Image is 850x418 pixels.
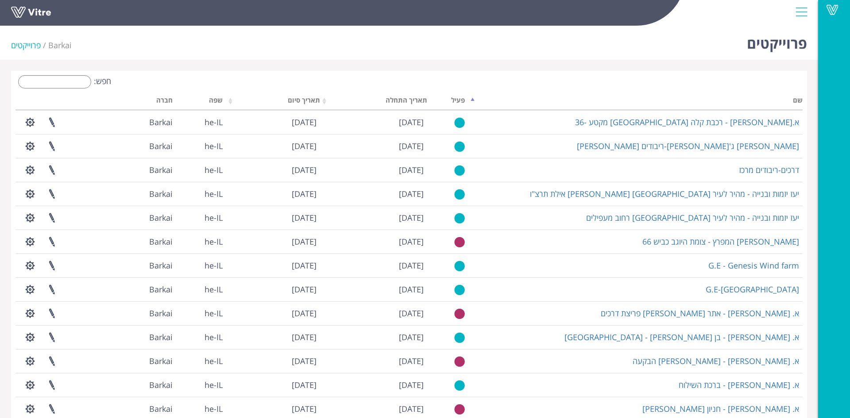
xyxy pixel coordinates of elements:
[642,236,799,247] a: [PERSON_NAME] המפרץ - צומת היוגב כביש 66
[149,356,173,366] span: 201
[149,117,173,127] span: 201
[454,237,465,248] img: no
[454,380,465,391] img: yes
[176,158,226,182] td: he-IL
[706,284,799,295] a: G.E-[GEOGRAPHIC_DATA]
[427,93,469,110] th: פעיל
[149,260,173,271] span: 201
[454,356,465,367] img: no
[176,134,226,158] td: he-IL
[176,182,226,206] td: he-IL
[226,182,321,206] td: [DATE]
[149,308,173,318] span: 201
[320,349,427,373] td: [DATE]
[320,110,427,134] td: [DATE]
[454,404,465,415] img: no
[149,165,173,175] span: 201
[18,75,91,88] input: חפש:
[747,22,807,60] h1: פרוייקטים
[226,325,321,349] td: [DATE]
[226,277,321,301] td: [DATE]
[226,158,321,182] td: [DATE]
[468,93,803,110] th: שם: activate to sort column descending
[149,380,173,390] span: 201
[320,325,427,349] td: [DATE]
[708,260,799,271] a: G.E - Genesis Wind farm
[48,40,72,50] span: 201
[320,253,427,277] td: [DATE]
[149,284,173,295] span: 201
[226,110,321,134] td: [DATE]
[320,301,427,325] td: [DATE]
[320,206,427,230] td: [DATE]
[149,332,173,342] span: 201
[320,373,427,397] td: [DATE]
[149,188,173,199] span: 201
[226,301,321,325] td: [DATE]
[454,165,465,176] img: yes
[320,230,427,253] td: [DATE]
[176,301,226,325] td: he-IL
[176,253,226,277] td: he-IL
[633,356,799,366] a: א. [PERSON_NAME] - [PERSON_NAME] הבקעה
[454,213,465,224] img: yes
[320,134,427,158] td: [DATE]
[454,284,465,295] img: yes
[176,349,226,373] td: he-IL
[226,93,321,110] th: תאריך סיום: activate to sort column ascending
[642,403,799,414] a: א. [PERSON_NAME] - חניון [PERSON_NAME]
[739,165,799,175] a: דרכים-ריבודים מרכז
[679,380,799,390] a: א. [PERSON_NAME] - ברכת השילוח
[320,277,427,301] td: [DATE]
[454,261,465,272] img: yes
[454,141,465,152] img: yes
[176,93,226,110] th: שפה
[586,212,799,223] a: יעז יזמות ובנייה - מהיר לעיר [GEOGRAPHIC_DATA] רחוב מעפילים
[320,93,427,110] th: תאריך התחלה: activate to sort column ascending
[226,349,321,373] td: [DATE]
[601,308,799,318] a: א. [PERSON_NAME] - אתר [PERSON_NAME] פריצת דרכים
[454,332,465,343] img: yes
[226,230,321,253] td: [DATE]
[564,332,799,342] a: א. [PERSON_NAME] - בן [PERSON_NAME] - [GEOGRAPHIC_DATA]
[176,230,226,253] td: he-IL
[149,403,173,414] span: 201
[149,212,173,223] span: 201
[577,141,799,151] a: [PERSON_NAME] ג'[PERSON_NAME]-ריבודים [PERSON_NAME]
[15,75,111,88] label: חפש:
[176,373,226,397] td: he-IL
[149,141,173,151] span: 201
[149,236,173,247] span: 201
[530,188,799,199] a: יעז יזמות ובנייה - מהיר לעיר [GEOGRAPHIC_DATA] [PERSON_NAME] אילת תרצ"ו
[176,277,226,301] td: he-IL
[176,110,226,134] td: he-IL
[226,134,321,158] td: [DATE]
[116,93,176,110] th: חברה
[176,325,226,349] td: he-IL
[226,253,321,277] td: [DATE]
[454,189,465,200] img: yes
[11,40,48,51] li: פרוייקטים
[320,182,427,206] td: [DATE]
[454,117,465,128] img: yes
[226,206,321,230] td: [DATE]
[454,308,465,319] img: no
[320,158,427,182] td: [DATE]
[176,206,226,230] td: he-IL
[575,117,799,127] a: א.[PERSON_NAME] - רכבת קלה [GEOGRAPHIC_DATA] מקטע -36
[226,373,321,397] td: [DATE]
